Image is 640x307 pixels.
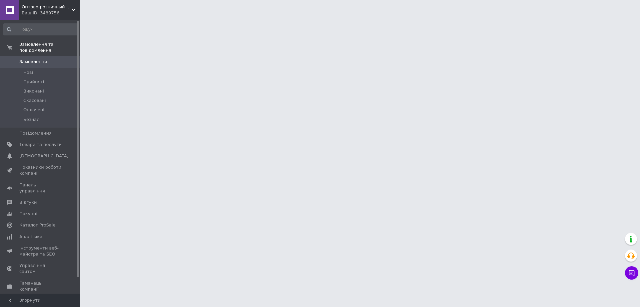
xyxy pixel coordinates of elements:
[23,107,44,113] span: Оплачені
[23,117,40,123] span: Безнал
[19,263,62,275] span: Управління сайтом
[23,79,44,85] span: Прийняті
[19,280,62,292] span: Гаманець компанії
[19,59,47,65] span: Замовлення
[625,266,638,280] button: Чат з покупцем
[3,23,79,35] input: Пошук
[19,130,52,136] span: Повідомлення
[22,10,80,16] div: Ваш ID: 3489756
[23,98,46,104] span: Скасовані
[19,199,37,205] span: Відгуки
[19,142,62,148] span: Товари та послуги
[19,211,37,217] span: Покупці
[19,234,42,240] span: Аналітика
[19,41,80,53] span: Замовлення та повідомлення
[22,4,72,10] span: Оптово-розничный интернет-магазин "SmartBuyOnline"
[19,164,62,176] span: Показники роботи компанії
[19,222,55,228] span: Каталог ProSale
[23,88,44,94] span: Виконані
[23,69,33,75] span: Нові
[19,245,62,257] span: Інструменти веб-майстра та SEO
[19,153,69,159] span: [DEMOGRAPHIC_DATA]
[19,182,62,194] span: Панель управління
